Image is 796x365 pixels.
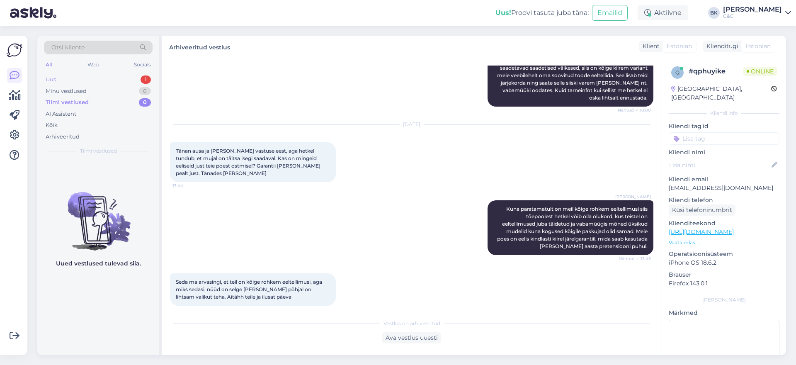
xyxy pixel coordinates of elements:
div: Kliendi info [669,109,779,117]
img: No chats [37,177,159,252]
span: Kuna paratamatult on meil kõige rohkem eeltellimusi siis tõepoolest hetkel võib olla olukord, kus... [497,206,649,249]
span: Seda ma arvasingi, et teil on kõige rohkem eeltellimusi, aga miks sedasi, nüüd on selge [PERSON_N... [176,279,323,300]
div: [GEOGRAPHIC_DATA], [GEOGRAPHIC_DATA] [671,85,771,102]
span: [PERSON_NAME] [615,194,651,200]
div: [DATE] [170,121,653,128]
a: [PERSON_NAME]C&C [723,6,791,19]
div: All [44,59,53,70]
span: Nähtud ✓ 10:00 [618,107,651,113]
div: 0 [139,98,151,107]
p: Kliendi email [669,175,779,184]
span: Tänan ausa ja [PERSON_NAME] vastuse eest, aga hetkel tundub, et mujal on täitsa isegi saadaval. K... [176,148,322,176]
span: Vestlus on arhiveeritud [383,320,440,327]
div: # qphuyike [689,66,743,76]
div: Ava vestlus uuesti [382,332,441,343]
span: Estonian [667,42,692,51]
img: Askly Logo [7,42,22,58]
div: Aktiivne [638,5,688,20]
div: 1 [141,75,151,84]
p: Operatsioonisüsteem [669,250,779,258]
label: Arhiveeritud vestlus [169,41,230,52]
span: Estonian [745,42,771,51]
p: [EMAIL_ADDRESS][DOMAIN_NAME] [669,184,779,192]
p: Uued vestlused tulevad siia. [56,259,141,268]
div: Küsi telefoninumbrit [669,204,735,216]
p: iPhone OS 18.6.2 [669,258,779,267]
div: Minu vestlused [46,87,87,95]
span: 13:50 [172,306,204,312]
div: [PERSON_NAME] [723,6,782,13]
p: Kliendi nimi [669,148,779,157]
span: Tere! Hetkel ei ole konkreetset infot, millal [PERSON_NAME] jõuaks. Kuna eeltellimusi on palju ja... [494,35,649,101]
span: Tiimi vestlused [80,147,117,155]
div: Socials [132,59,153,70]
div: Kõik [46,121,58,129]
div: Proovi tasuta juba täna: [495,8,589,18]
div: AI Assistent [46,110,76,118]
div: Klient [639,42,660,51]
span: 13:44 [172,182,204,189]
p: Kliendi telefon [669,196,779,204]
p: Vaata edasi ... [669,239,779,246]
div: BK [708,7,720,19]
input: Lisa nimi [669,161,770,170]
p: Klienditeekond [669,219,779,228]
span: Online [743,67,777,76]
span: Nähtud ✓ 13:45 [619,255,651,262]
button: Emailid [592,5,628,21]
p: Firefox 143.0.1 [669,279,779,288]
input: Lisa tag [669,132,779,145]
span: q [675,69,680,75]
div: C&C [723,13,782,19]
p: Kliendi tag'id [669,122,779,131]
div: Web [86,59,100,70]
div: Klienditugi [703,42,738,51]
span: Otsi kliente [51,43,85,52]
div: Uus [46,75,56,84]
p: Brauser [669,270,779,279]
div: 0 [139,87,151,95]
a: [URL][DOMAIN_NAME] [669,228,734,236]
div: Tiimi vestlused [46,98,89,107]
b: Uus! [495,9,511,17]
div: Arhiveeritud [46,133,80,141]
div: [PERSON_NAME] [669,296,779,304]
p: Märkmed [669,309,779,317]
